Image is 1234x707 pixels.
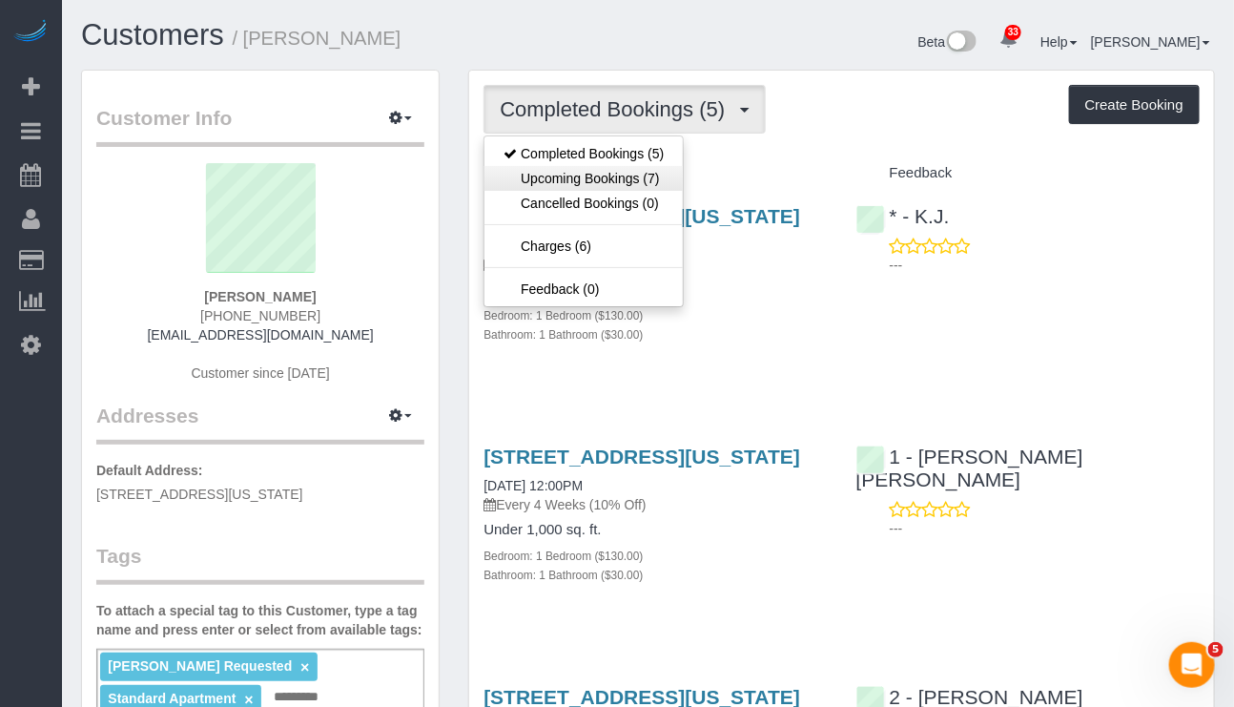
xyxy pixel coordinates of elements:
[483,85,766,134] button: Completed Bookings (5)
[81,18,224,52] a: Customers
[483,495,827,514] p: Every 4 Weeks (10% Off)
[483,309,643,322] small: Bedroom: 1 Bedroom ($130.00)
[96,542,424,585] legend: Tags
[945,31,977,55] img: New interface
[192,365,330,381] span: Customer since [DATE]
[856,205,950,227] a: * - K.J.
[890,256,1200,275] p: ---
[483,328,643,342] small: Bathroom: 1 Bathroom ($30.00)
[96,487,303,502] span: [STREET_ADDRESS][US_STATE]
[96,104,424,147] legend: Customer Info
[483,522,827,538] h4: Under 1,000 sq. ft.
[108,658,292,674] span: [PERSON_NAME] Requested
[990,19,1027,61] a: 33
[1040,34,1078,50] a: Help
[856,165,1200,181] h4: Feedback
[204,289,316,304] strong: [PERSON_NAME]
[484,191,683,216] a: Cancelled Bookings (0)
[856,446,1083,490] a: 1 - [PERSON_NAME] [PERSON_NAME]
[483,550,643,563] small: Bedroom: 1 Bedroom ($130.00)
[483,446,800,468] a: [STREET_ADDRESS][US_STATE]
[108,691,236,706] span: Standard Apartment
[96,601,424,639] label: To attach a special tag to this Customer, type a tag name and press enter or select from availabl...
[500,97,734,121] span: Completed Bookings (5)
[1005,25,1021,40] span: 33
[200,308,320,323] span: [PHONE_NUMBER]
[484,166,683,191] a: Upcoming Bookings (7)
[484,141,683,166] a: Completed Bookings (5)
[484,277,683,302] a: Feedback (0)
[1208,642,1224,657] span: 5
[11,19,50,46] img: Automaid Logo
[148,327,374,343] a: [EMAIL_ADDRESS][DOMAIN_NAME]
[300,659,309,676] a: ×
[483,478,583,493] a: [DATE] 12:00PM
[484,234,683,259] a: Charges (6)
[1069,85,1200,125] button: Create Booking
[918,34,977,50] a: Beta
[96,461,203,480] label: Default Address:
[483,569,643,582] small: Bathroom: 1 Bathroom ($30.00)
[1169,642,1215,688] iframe: Intercom live chat
[233,28,401,49] small: / [PERSON_NAME]
[890,519,1200,538] p: ---
[1091,34,1210,50] a: [PERSON_NAME]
